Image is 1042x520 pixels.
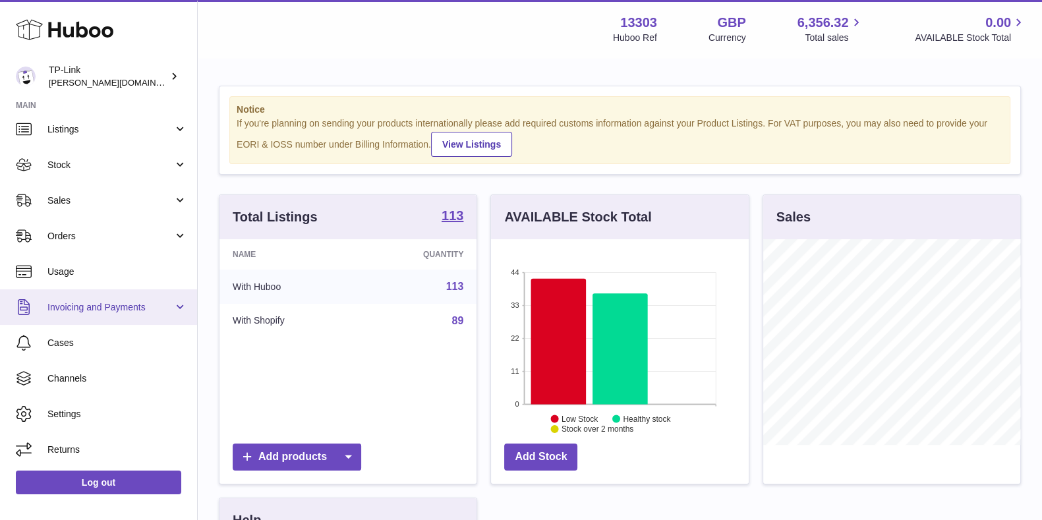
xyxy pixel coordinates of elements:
[562,424,633,434] text: Stock over 2 months
[47,337,187,349] span: Cases
[776,208,811,226] h3: Sales
[47,301,173,314] span: Invoicing and Payments
[504,208,651,226] h3: AVAILABLE Stock Total
[613,32,657,44] div: Huboo Ref
[233,444,361,471] a: Add products
[442,209,463,222] strong: 113
[805,32,863,44] span: Total sales
[985,14,1011,32] span: 0.00
[237,103,1003,116] strong: Notice
[504,444,577,471] a: Add Stock
[237,117,1003,157] div: If you're planning on sending your products internationally please add required customs informati...
[358,239,477,270] th: Quantity
[620,14,657,32] strong: 13303
[623,414,672,423] text: Healthy stock
[47,372,187,385] span: Channels
[562,414,598,423] text: Low Stock
[442,209,463,225] a: 113
[797,14,864,44] a: 6,356.32 Total sales
[717,14,745,32] strong: GBP
[219,304,358,338] td: With Shopify
[47,408,187,420] span: Settings
[515,400,519,408] text: 0
[47,194,173,207] span: Sales
[446,281,464,292] a: 113
[709,32,746,44] div: Currency
[431,132,512,157] a: View Listings
[47,159,173,171] span: Stock
[47,266,187,278] span: Usage
[47,123,173,136] span: Listings
[511,268,519,276] text: 44
[16,471,181,494] a: Log out
[219,239,358,270] th: Name
[511,334,519,342] text: 22
[47,230,173,243] span: Orders
[511,367,519,375] text: 11
[49,77,333,88] span: [PERSON_NAME][DOMAIN_NAME][EMAIL_ADDRESS][DOMAIN_NAME]
[49,64,167,89] div: TP-Link
[511,301,519,309] text: 33
[452,315,464,326] a: 89
[233,208,318,226] h3: Total Listings
[16,67,36,86] img: susie.li@tp-link.com
[915,32,1026,44] span: AVAILABLE Stock Total
[915,14,1026,44] a: 0.00 AVAILABLE Stock Total
[47,444,187,456] span: Returns
[219,270,358,304] td: With Huboo
[797,14,849,32] span: 6,356.32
